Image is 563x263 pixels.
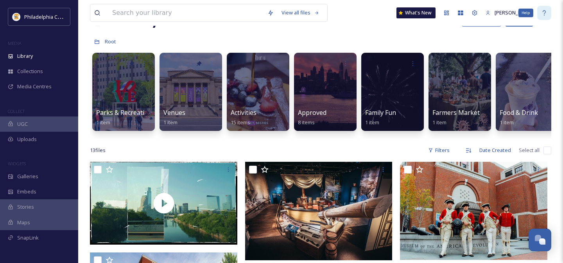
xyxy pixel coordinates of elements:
img: download.jpeg [13,13,20,21]
span: 1 item [432,119,446,126]
span: 1 item [96,119,110,126]
span: Select all [519,147,540,154]
span: 1 item [500,119,514,126]
span: Farmers Market [432,108,480,117]
a: Approved8 items [298,109,326,126]
a: View all files [278,5,323,20]
button: Open Chat [529,229,551,251]
input: Search your library [108,4,264,21]
span: 1 item [163,119,178,126]
span: [PERSON_NAME] [495,9,533,16]
span: Maps [17,219,30,226]
span: COLLECT [8,108,25,114]
span: Library [17,52,33,60]
span: Venues [163,108,185,117]
a: Help [537,6,551,20]
span: 8 items [298,119,315,126]
span: Food & Drink [500,108,538,117]
span: WIDGETS [8,161,26,166]
a: [PERSON_NAME] [482,5,537,20]
span: Collections [17,68,43,75]
span: Galleries [17,173,38,180]
span: 1 item [365,119,379,126]
img: thumbnail [90,162,237,245]
a: Family Fun1 item [365,109,396,126]
span: UGC [17,120,28,128]
span: MEDIA [8,40,22,46]
a: Farmers Market1 item [432,109,480,126]
div: Date Created [475,143,515,158]
span: Approved [298,108,326,117]
a: Venues1 item [163,109,185,126]
span: Parks & Recreation [96,108,152,117]
a: What's New [396,7,436,18]
span: Family Fun [365,108,396,117]
div: Help [518,9,533,17]
span: Media Centres [17,83,52,90]
span: 15 items [231,119,250,126]
a: Activities15 items [231,109,256,126]
span: Stories [17,203,34,211]
a: Food & Drink1 item [500,109,538,126]
span: Uploads [17,136,37,143]
span: 13 file s [90,147,106,154]
img: privateer-ship-photo-credit-bluecadet.jpg [245,162,393,260]
a: Parks & Recreation1 item [96,109,152,126]
div: Filters [424,143,454,158]
span: Philadelphia Convention & Visitors Bureau [24,13,123,20]
span: Embeds [17,188,36,195]
img: Museum-of-the-American-Revolution-British-reenactors-photo-credit-K-Huff-for-PHLCVB-scaled.jpg [400,162,547,260]
span: Root [105,38,116,45]
a: Root [105,37,116,46]
span: SnapLink [17,234,39,242]
span: Activities [231,108,256,117]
